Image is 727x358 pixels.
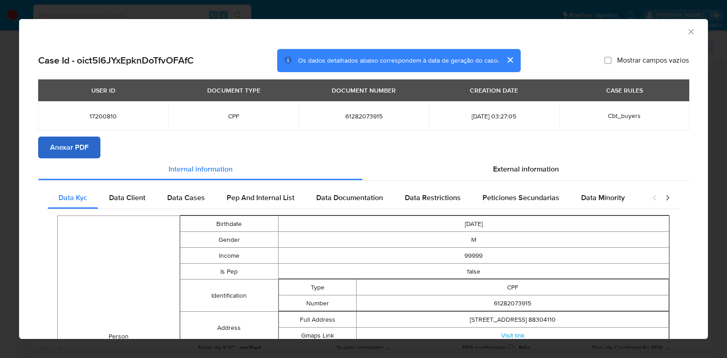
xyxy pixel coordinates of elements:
td: Type [279,280,357,295]
input: Mostrar campos vazios [604,57,612,64]
td: M [278,232,669,248]
h2: Case Id - oict5l6JYxEpknDoTfvOFAfC [38,54,194,66]
div: DOCUMENT NUMBER [326,83,401,98]
button: Fechar a janela [687,27,695,35]
span: Data Documentation [316,192,383,203]
span: Peticiones Secundarias [483,192,559,203]
span: Data Minority [581,192,625,203]
td: Income [180,248,278,264]
a: Visit link [501,331,524,340]
span: [DATE] 03:27:05 [440,112,548,120]
td: 61282073915 [357,295,669,311]
td: CPF [357,280,669,295]
td: [STREET_ADDRESS] 88304110 [357,312,669,328]
div: Detailed internal info [48,187,643,209]
td: Number [279,295,357,311]
span: 17200810 [49,112,158,120]
div: Detailed info [38,158,689,180]
span: External information [493,164,559,174]
td: Identification [180,280,278,312]
div: DOCUMENT TYPE [202,83,266,98]
div: CASE RULES [601,83,648,98]
td: Birthdate [180,216,278,232]
span: Data Cases [167,192,205,203]
span: Pep And Internal List [227,192,294,203]
span: Cbt_buyers [608,111,641,120]
td: Gender [180,232,278,248]
span: Mostrar campos vazios [617,56,689,65]
td: Full Address [279,312,357,328]
span: Os dados detalhados abaixo correspondem à data de geração do caso. [298,56,499,65]
td: [DATE] [278,216,669,232]
button: Anexar PDF [38,137,100,158]
span: CPF [179,112,288,120]
td: 99999 [278,248,669,264]
button: cerrar [499,49,521,71]
td: Address [180,312,278,344]
span: 61282073915 [309,112,418,120]
div: CREATION DATE [464,83,523,98]
span: Data Restrictions [405,192,461,203]
span: Data Kyc [59,192,87,203]
span: Internal information [169,164,233,174]
td: Gmaps Link [279,328,357,343]
span: Anexar PDF [50,137,89,157]
td: Is Pep [180,264,278,280]
span: Data Client [109,192,145,203]
td: false [278,264,669,280]
div: USER ID [86,83,121,98]
div: closure-recommendation-modal [19,19,708,339]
